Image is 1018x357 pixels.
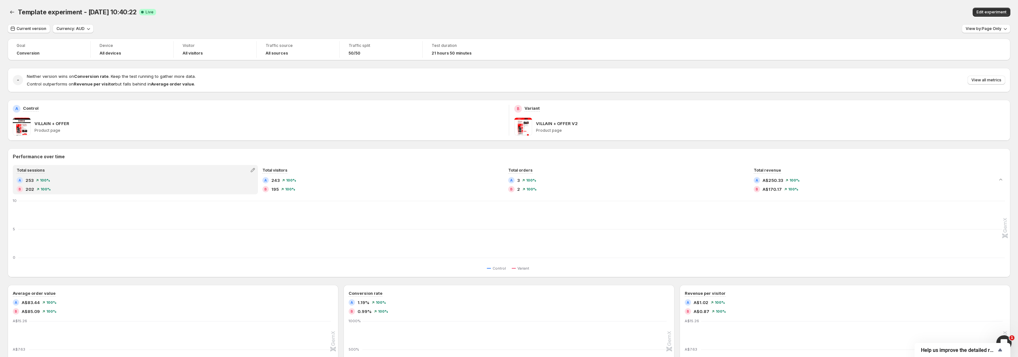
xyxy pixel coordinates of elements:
[432,43,497,48] span: Test duration
[996,175,1005,184] button: Collapse chart
[17,77,19,83] h2: -
[526,178,536,182] span: 100 %
[57,26,85,31] span: Currency: AUD
[74,74,109,79] strong: Conversion rate
[526,187,537,191] span: 100 %
[19,187,21,191] h2: B
[264,178,267,182] h2: A
[517,177,520,183] span: 3
[266,51,288,56] h4: All sources
[46,309,57,313] span: 100 %
[971,78,1001,83] span: View all metrics
[17,42,81,56] a: GoalConversion
[266,42,330,56] a: Traffic sourceAll sources
[358,299,369,306] span: 1.19%
[536,128,1005,133] p: Product page
[685,290,726,296] h3: Revenue per visitor
[100,43,164,48] span: Device
[351,301,353,304] h2: A
[376,301,386,304] span: 100 %
[53,24,94,33] button: Currency: AUD
[34,128,504,133] p: Product page
[432,42,497,56] a: Test duration21 hours 50 minutes
[517,186,520,192] span: 2
[151,81,194,86] strong: Average order value
[262,168,287,173] span: Total visitors
[508,168,532,173] span: Total orders
[100,42,164,56] a: DeviceAll devices
[13,227,15,231] text: 5
[8,8,17,17] button: Back
[285,187,295,191] span: 100 %
[685,319,699,323] text: A$15.26
[183,43,247,48] span: Visitor
[13,347,25,352] text: A$7.63
[146,10,154,15] span: Live
[351,309,353,313] h2: B
[763,177,783,183] span: A$250.33
[46,301,57,304] span: 100 %
[968,76,1005,85] button: View all metrics
[26,186,34,192] span: 202
[432,51,471,56] span: 21 hours 50 minutes
[100,51,121,56] h4: All devices
[27,74,196,79] span: Neither version wins on . Keep the test running to gather more data.
[17,51,40,56] span: Conversion
[22,299,40,306] span: A$83.44
[15,106,18,111] h2: A
[13,255,15,260] text: 0
[23,105,39,111] p: Control
[517,106,519,111] h2: B
[183,42,247,56] a: VisitorAll visitors
[264,187,267,191] h2: B
[512,264,532,272] button: Variant
[1009,335,1014,340] span: 1
[17,43,81,48] span: Goal
[685,347,697,352] text: A$7.63
[349,290,382,296] h3: Conversion rate
[687,309,689,313] h2: B
[358,308,372,315] span: 0.99%
[349,42,413,56] a: Traffic split50/50
[716,309,726,313] span: 100 %
[687,301,689,304] h2: A
[487,264,509,272] button: Control
[977,10,1007,15] span: Edit experiment
[17,26,46,31] span: Current version
[378,309,388,313] span: 100 %
[962,24,1010,33] button: View by:Page Only
[510,178,513,182] h2: A
[19,178,21,182] h2: A
[756,187,758,191] h2: B
[349,43,413,48] span: Traffic split
[8,24,50,33] button: Current version
[17,168,45,173] span: Total sessions
[349,51,360,56] span: 50/50
[349,319,361,323] text: 1000%
[18,8,137,16] span: Template experiment - [DATE] 10:40:22
[694,308,709,315] span: A$0.87
[510,187,513,191] h2: B
[493,266,506,271] span: Control
[789,178,800,182] span: 100 %
[41,187,51,191] span: 100 %
[271,186,279,192] span: 195
[26,177,34,183] span: 253
[763,186,782,192] span: A$170.17
[524,105,540,111] p: Variant
[13,198,17,203] text: 10
[15,301,17,304] h2: A
[13,290,56,296] h3: Average order value
[13,118,31,136] img: VILLAIN + OFFER
[973,8,1010,17] button: Edit experiment
[286,178,296,182] span: 100 %
[271,177,280,183] span: 243
[40,178,50,182] span: 100 %
[788,187,798,191] span: 100 %
[74,81,115,86] strong: Revenue per visitor
[22,308,40,315] span: A$85.09
[921,347,996,353] span: Help us improve the detailed report for A/B campaigns
[13,319,27,323] text: A$15.26
[996,335,1012,351] iframe: Intercom live chat
[921,346,1004,354] button: Show survey - Help us improve the detailed report for A/B campaigns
